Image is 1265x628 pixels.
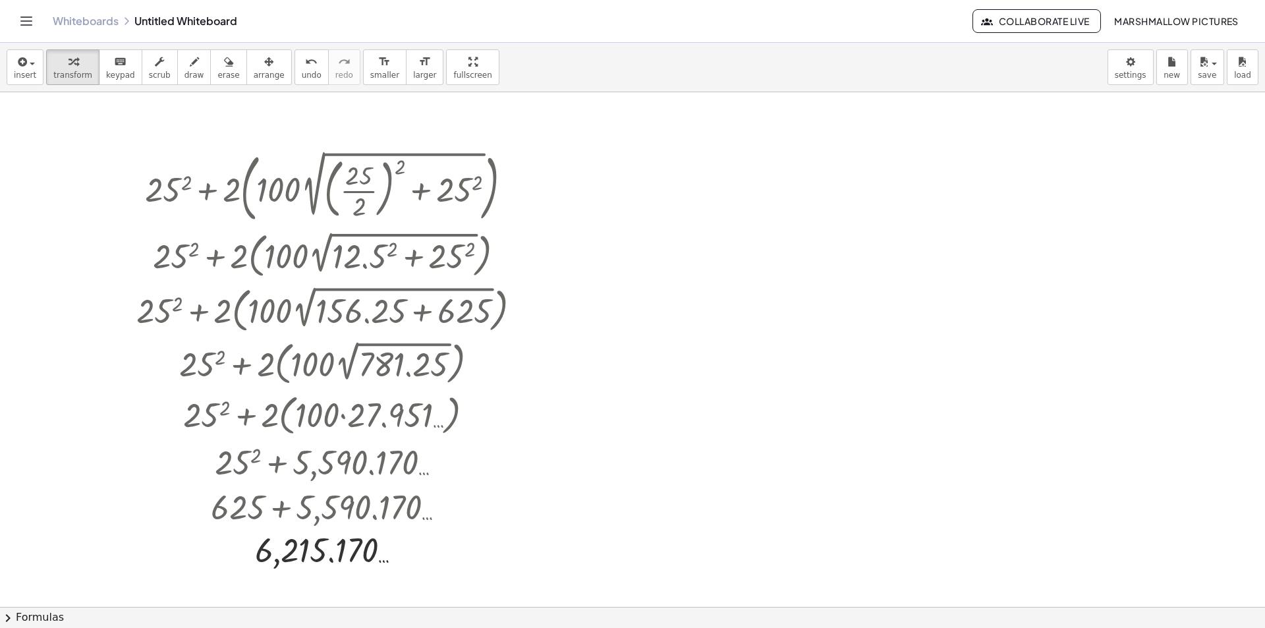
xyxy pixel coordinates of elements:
[254,71,285,80] span: arrange
[1234,71,1251,80] span: load
[418,54,431,70] i: format_size
[14,71,36,80] span: insert
[106,71,135,80] span: keypad
[972,9,1100,33] button: Collaborate Live
[1108,49,1154,85] button: settings
[53,71,92,80] span: transform
[53,14,119,28] a: Whiteboards
[16,11,37,32] button: Toggle navigation
[1104,9,1249,33] button: Marshmallow Pictures
[7,49,43,85] button: insert
[114,54,126,70] i: keyboard
[184,71,204,80] span: draw
[1164,71,1180,80] span: new
[406,49,443,85] button: format_sizelarger
[217,71,239,80] span: erase
[1114,15,1239,27] span: Marshmallow Pictures
[363,49,407,85] button: format_sizesmaller
[177,49,211,85] button: draw
[335,71,353,80] span: redo
[295,49,329,85] button: undoundo
[149,71,171,80] span: scrub
[413,71,436,80] span: larger
[142,49,178,85] button: scrub
[328,49,360,85] button: redoredo
[246,49,292,85] button: arrange
[1115,71,1146,80] span: settings
[453,71,492,80] span: fullscreen
[305,54,318,70] i: undo
[1227,49,1258,85] button: load
[446,49,499,85] button: fullscreen
[378,54,391,70] i: format_size
[46,49,99,85] button: transform
[1156,49,1188,85] button: new
[99,49,142,85] button: keyboardkeypad
[302,71,322,80] span: undo
[338,54,351,70] i: redo
[370,71,399,80] span: smaller
[210,49,246,85] button: erase
[1191,49,1224,85] button: save
[1198,71,1216,80] span: save
[984,15,1089,27] span: Collaborate Live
